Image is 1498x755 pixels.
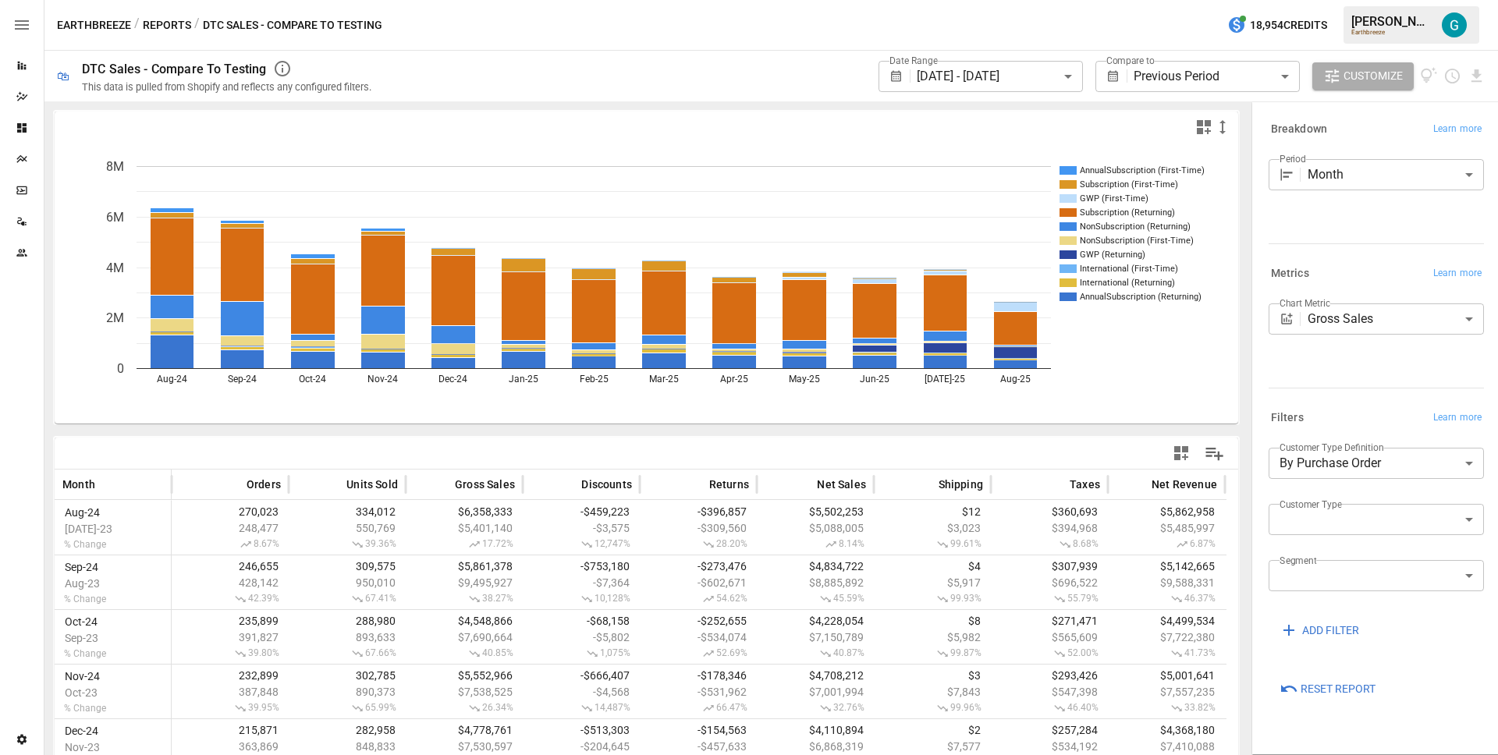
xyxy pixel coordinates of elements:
[531,740,632,753] span: -$204,645
[882,522,983,534] span: $3,023
[438,374,467,385] text: Dec-24
[1280,441,1384,454] label: Customer Type Definition
[648,702,749,714] span: 66.47%
[882,647,983,660] span: 99.87%
[531,669,632,682] span: -$666,407
[999,576,1100,589] span: $696,522
[1116,615,1217,627] span: $4,499,534
[531,702,632,714] span: 14,487%
[509,374,538,385] text: Jan-25
[793,473,815,495] button: Sort
[1308,303,1484,335] div: Gross Sales
[882,576,983,589] span: $5,917
[882,615,983,627] span: $8
[999,505,1100,518] span: $360,693
[62,561,108,573] span: Sep-24
[179,505,281,518] span: 270,023
[55,143,1226,424] svg: A chart.
[62,506,115,519] span: Aug-24
[179,724,281,736] span: 215,871
[296,560,398,572] span: 309,575
[882,702,983,714] span: 99.96%
[296,505,398,518] span: 334,012
[1433,122,1482,137] span: Learn more
[999,740,1100,753] span: $534,192
[62,523,115,535] span: [DATE]-23
[1197,436,1232,471] button: Manage Columns
[414,593,515,605] span: 38.27%
[765,631,866,643] span: $7,150,789
[648,576,749,589] span: -$602,671
[82,81,371,93] div: This data is pulled from Shopify and reflects any configured filters.
[414,615,515,627] span: $4,548,866
[1442,12,1467,37] img: Gavin Acres
[765,538,866,551] span: 8.14%
[179,702,281,714] span: 39.95%
[179,593,281,605] span: 42.39%
[62,632,108,644] span: Sep-23
[179,631,281,643] span: 391,827
[414,740,515,753] span: $7,530,597
[1116,522,1217,534] span: $5,485,997
[1269,616,1370,644] button: ADD FILTER
[1116,740,1217,753] span: $7,410,088
[1116,593,1217,605] span: 46.37%
[648,669,749,682] span: -$178,346
[247,477,281,492] span: Orders
[1080,292,1202,302] text: AnnualSubscription (Returning)
[1280,498,1342,511] label: Customer Type
[1080,236,1194,246] text: NonSubscription (First-Time)
[106,210,124,225] text: 6M
[648,615,749,627] span: -$252,655
[817,477,866,492] span: Net Sales
[999,686,1100,698] span: $547,398
[1152,477,1217,492] span: Net Revenue
[531,615,632,627] span: -$68,158
[1116,724,1217,736] span: $4,368,180
[1080,179,1178,190] text: Subscription (First-Time)
[999,702,1100,714] span: 46.40%
[414,505,515,518] span: $6,358,333
[999,593,1100,605] span: 55.79%
[999,560,1100,572] span: $307,939
[179,576,281,589] span: 428,142
[765,522,866,534] span: $5,088,005
[531,724,632,736] span: -$513,303
[1280,296,1330,310] label: Chart Metric
[1269,675,1386,704] button: Reset Report
[999,538,1100,551] span: 8.68%
[1420,62,1438,90] button: View documentation
[179,522,281,534] span: 248,477
[296,522,398,534] span: 550,769
[720,374,748,385] text: Apr-25
[62,477,95,492] span: Month
[648,538,749,551] span: 28.20%
[1433,410,1482,426] span: Learn more
[765,505,866,518] span: $5,502,253
[1134,69,1219,83] span: Previous Period
[1271,409,1304,427] h6: Filters
[1280,554,1316,567] label: Segment
[62,577,108,590] span: Aug-23
[296,702,398,714] span: 65.99%
[1344,66,1403,86] span: Customize
[179,538,281,551] span: 8.67%
[134,16,140,35] div: /
[1080,165,1205,175] text: AnnualSubscription (First-Time)
[223,473,245,495] button: Sort
[882,740,983,753] span: $7,577
[179,647,281,660] span: 39.80%
[157,374,187,385] text: Aug-24
[531,538,632,551] span: 12,747%
[531,631,632,643] span: -$5,802
[179,615,281,627] span: 235,899
[999,615,1100,627] span: $271,471
[62,594,108,604] span: % Change
[648,593,749,605] span: 54.62%
[648,724,749,736] span: -$154,563
[1351,29,1432,36] div: Earthbreeze
[581,477,632,492] span: Discounts
[999,647,1100,660] span: 52.00%
[531,686,632,698] span: -$4,568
